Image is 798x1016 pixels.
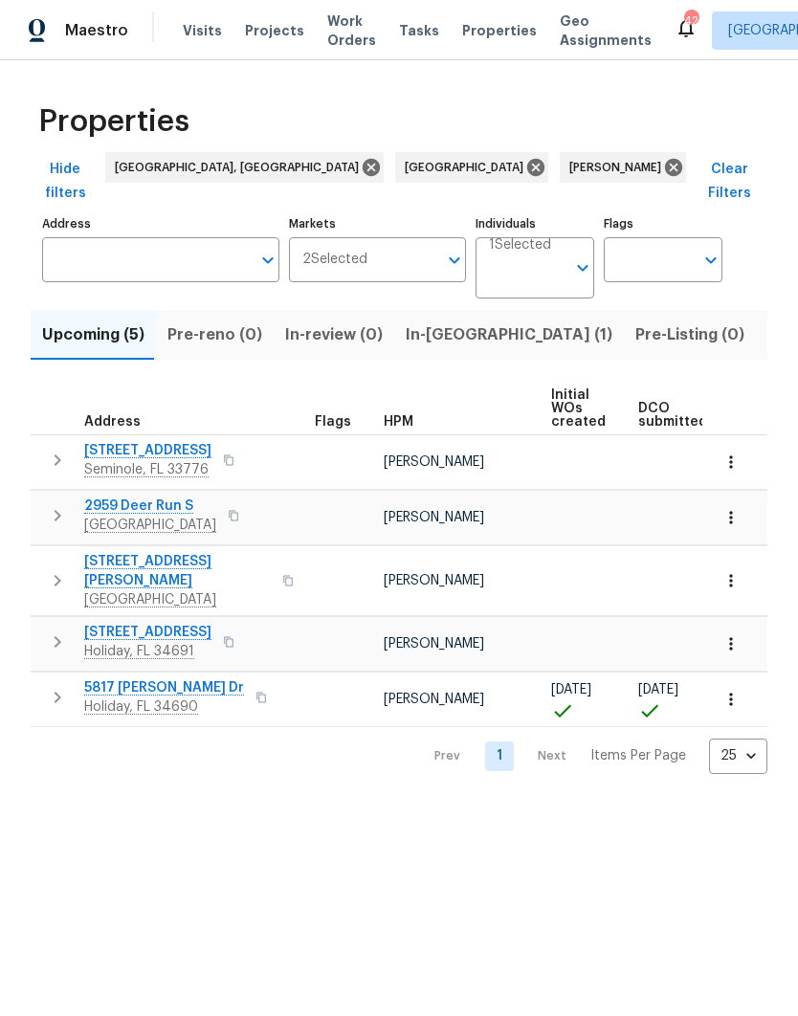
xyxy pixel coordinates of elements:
span: In-[GEOGRAPHIC_DATA] (1) [406,321,612,348]
span: Address [84,415,141,429]
button: Open [698,247,724,274]
div: 25 [709,731,767,781]
span: [GEOGRAPHIC_DATA], [GEOGRAPHIC_DATA] [115,158,366,177]
span: 1 Selected [489,237,551,254]
div: [GEOGRAPHIC_DATA] [395,152,548,183]
span: Flags [315,415,351,429]
span: [PERSON_NAME] [384,693,484,706]
button: Open [569,254,596,281]
span: [PERSON_NAME] [569,158,669,177]
span: Tasks [399,24,439,37]
button: Hide filters [31,152,100,210]
span: Geo Assignments [560,11,652,50]
span: 2 Selected [302,252,367,268]
span: [PERSON_NAME] [384,511,484,524]
span: Clear Filters [699,158,760,205]
span: HPM [384,415,413,429]
span: [PERSON_NAME] [384,574,484,587]
label: Flags [604,218,722,230]
span: Visits [183,21,222,40]
span: [PERSON_NAME] [384,455,484,469]
span: [GEOGRAPHIC_DATA] [405,158,531,177]
button: Open [255,247,281,274]
span: Upcoming (5) [42,321,144,348]
span: Projects [245,21,304,40]
p: Items Per Page [590,746,686,765]
nav: Pagination Navigation [416,739,767,774]
a: Goto page 1 [485,741,514,771]
div: [PERSON_NAME] [560,152,686,183]
label: Individuals [476,218,594,230]
span: Properties [462,21,537,40]
span: Pre-Listing (0) [635,321,744,348]
span: Pre-reno (0) [167,321,262,348]
span: [PERSON_NAME] [384,637,484,651]
span: [DATE] [551,683,591,696]
span: Initial WOs created [551,388,606,429]
button: Clear Filters [692,152,767,210]
label: Address [42,218,279,230]
span: In-review (0) [285,321,383,348]
span: Maestro [65,21,128,40]
span: [DATE] [638,683,678,696]
span: Hide filters [38,158,92,205]
span: Work Orders [327,11,376,50]
label: Markets [289,218,467,230]
button: Open [441,247,468,274]
span: DCO submitted [638,402,707,429]
span: Properties [38,112,189,131]
div: 42 [684,11,698,31]
div: [GEOGRAPHIC_DATA], [GEOGRAPHIC_DATA] [105,152,384,183]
